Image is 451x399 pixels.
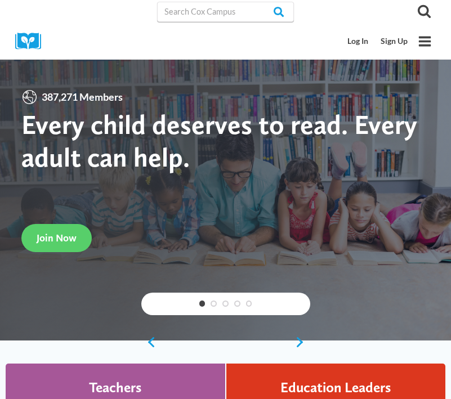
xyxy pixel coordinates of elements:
[295,336,310,348] a: next
[342,31,414,52] nav: Secondary Mobile Navigation
[246,301,252,307] a: 5
[141,336,157,348] a: previous
[38,89,127,105] span: 387,271 Members
[141,331,310,353] div: content slider buttons
[15,33,49,50] img: Cox Campus
[37,232,77,244] span: Join Now
[157,2,294,22] input: Search Cox Campus
[222,301,229,307] a: 3
[21,224,92,252] a: Join Now
[374,31,414,52] a: Sign Up
[89,379,141,396] h4: Teachers
[414,30,436,52] button: Open menu
[21,108,417,173] strong: Every child deserves to read. Every adult can help.
[342,31,375,52] a: Log In
[234,301,240,307] a: 4
[199,301,206,307] a: 1
[211,301,217,307] a: 2
[280,379,391,396] h4: Education Leaders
